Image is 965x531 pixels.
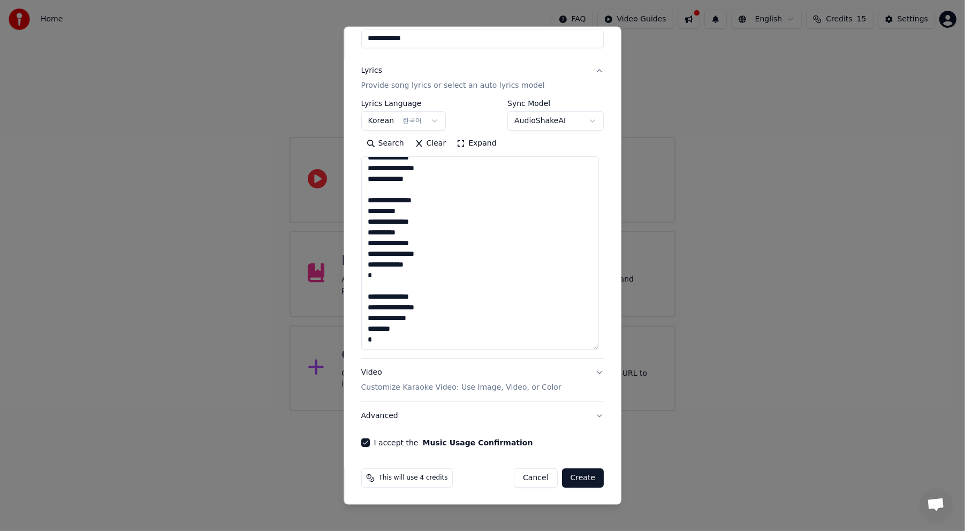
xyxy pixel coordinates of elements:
span: This will use 4 credits [379,474,448,482]
button: Search [361,135,409,152]
p: Provide song lyrics or select an auto lyrics model [361,80,545,91]
label: Lyrics Language [361,100,446,107]
button: LyricsProvide song lyrics or select an auto lyrics model [361,57,604,100]
label: Sync Model [507,100,604,107]
div: Lyrics [361,65,382,76]
p: Customize Karaoke Video: Use Image, Video, or Color [361,382,561,393]
button: Cancel [514,468,557,488]
div: Video [361,367,561,393]
label: I accept the [374,439,533,446]
button: Advanced [361,402,604,430]
button: Create [562,468,604,488]
button: Expand [451,135,502,152]
div: LyricsProvide song lyrics or select an auto lyrics model [361,100,604,358]
button: I accept the [423,439,533,446]
button: VideoCustomize Karaoke Video: Use Image, Video, or Color [361,359,604,401]
button: Clear [409,135,452,152]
